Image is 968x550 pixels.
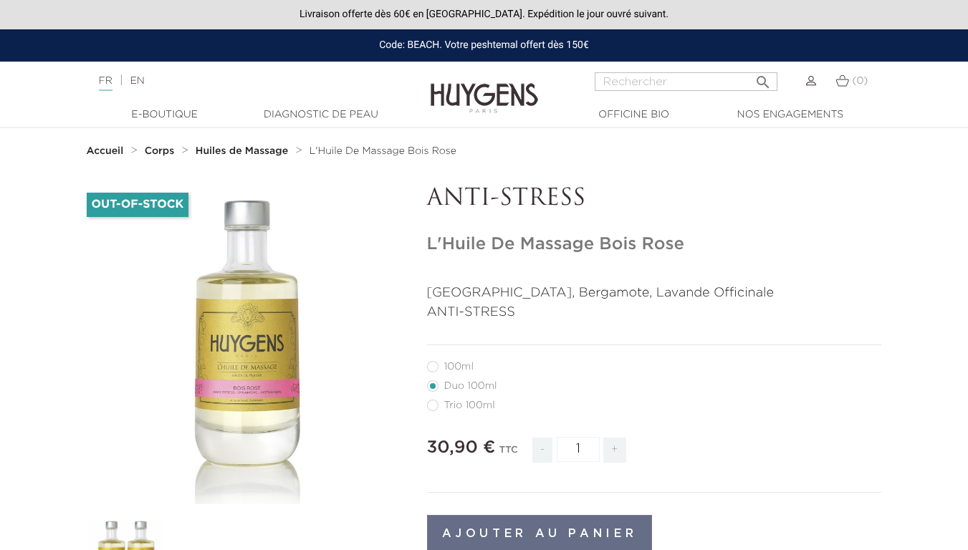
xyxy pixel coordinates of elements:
[557,437,600,462] input: Quantité
[603,438,626,463] span: +
[427,234,882,255] h1: L'Huile De Massage Bois Rose
[427,400,512,411] label: Trio 100ml
[754,69,772,87] i: 
[499,435,518,473] div: TTC
[427,439,496,456] span: 30,90 €
[130,76,144,86] a: EN
[99,76,112,91] a: FR
[595,72,777,91] input: Rechercher
[562,107,706,122] a: Officine Bio
[310,146,456,156] span: L'Huile De Massage Bois Rose
[427,185,882,213] p: ANTI-STRESS
[196,145,292,157] a: Huiles de Massage
[87,146,124,156] strong: Accueil
[532,438,552,463] span: -
[431,60,538,115] img: Huygens
[87,193,189,217] li: Out-of-Stock
[310,145,456,157] a: L'Huile De Massage Bois Rose
[87,145,127,157] a: Accueil
[719,107,862,122] a: Nos engagements
[145,145,178,157] a: Corps
[427,284,882,303] p: [GEOGRAPHIC_DATA], Bergamote, Lavande Officinale
[92,72,393,90] div: |
[427,303,882,322] p: ANTI-STRESS
[750,68,776,87] button: 
[93,107,236,122] a: E-Boutique
[852,76,868,86] span: (0)
[427,380,514,392] label: Duo 100ml
[196,146,288,156] strong: Huiles de Massage
[145,146,175,156] strong: Corps
[427,361,491,372] label: 100ml
[249,107,393,122] a: Diagnostic de peau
